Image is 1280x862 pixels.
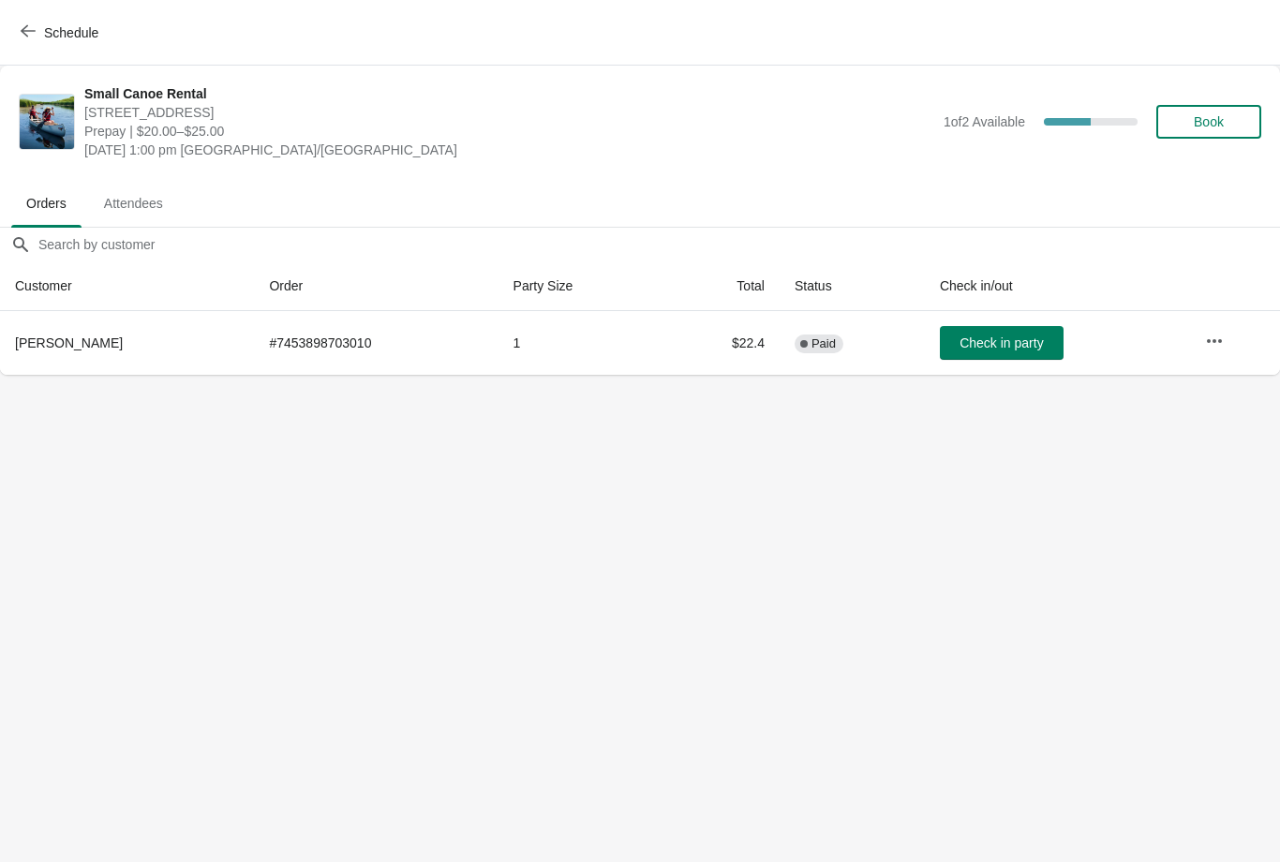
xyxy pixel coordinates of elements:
[89,186,178,220] span: Attendees
[37,228,1280,261] input: Search by customer
[9,16,113,50] button: Schedule
[1156,105,1261,139] button: Book
[944,114,1025,129] span: 1 of 2 Available
[15,335,123,350] span: [PERSON_NAME]
[780,261,925,311] th: Status
[84,141,934,159] span: [DATE] 1:00 pm [GEOGRAPHIC_DATA]/[GEOGRAPHIC_DATA]
[84,103,934,122] span: [STREET_ADDRESS]
[254,261,498,311] th: Order
[499,261,664,311] th: Party Size
[663,311,780,375] td: $22.4
[1194,114,1224,129] span: Book
[811,336,836,351] span: Paid
[499,311,664,375] td: 1
[44,25,98,40] span: Schedule
[254,311,498,375] td: # 7453898703010
[925,261,1190,311] th: Check in/out
[663,261,780,311] th: Total
[11,186,82,220] span: Orders
[940,326,1064,360] button: Check in party
[960,335,1043,350] span: Check in party
[20,95,74,149] img: Small Canoe Rental
[84,122,934,141] span: Prepay | $20.00–$25.00
[84,84,934,103] span: Small Canoe Rental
